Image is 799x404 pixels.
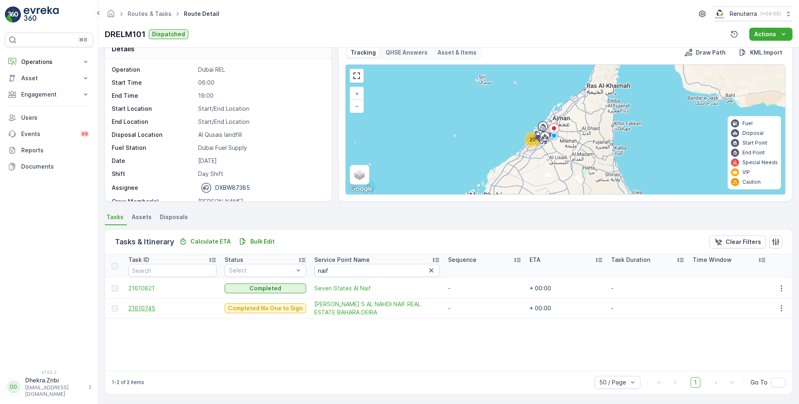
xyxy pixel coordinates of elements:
[152,30,185,38] p: Dispatched
[351,70,363,82] a: View Fullscreen
[351,100,363,112] a: Zoom Out
[198,118,323,126] p: Start/End Location
[21,90,77,99] p: Engagement
[106,12,115,19] a: Homepage
[112,379,144,386] p: 1-2 of 2 items
[215,184,250,192] p: DXBW87385
[346,65,785,194] div: 0
[82,131,88,137] p: 99
[524,132,541,148] div: 20
[742,120,753,127] p: Fuel
[182,10,221,18] span: Route Detail
[607,298,689,318] td: -
[21,114,90,122] p: Users
[314,300,440,316] span: [PERSON_NAME] S AL NAHDI NAIF REAL ESTATE BAHARA DEIRA
[5,370,93,375] span: v 1.50.2
[112,184,138,192] p: Assignee
[21,146,90,154] p: Reports
[351,88,363,100] a: Zoom In
[314,264,440,277] input: Search
[112,144,195,152] p: Fuel Station
[742,159,778,166] p: Special Needs
[5,376,93,397] button: DDDhekra.Zribi[EMAIL_ADDRESS][DOMAIN_NAME]
[21,130,75,138] p: Events
[250,237,275,246] p: Bulk Edit
[530,136,536,143] span: 20
[112,92,195,100] p: End Time
[754,30,776,38] p: Actions
[730,10,757,18] p: Renuterra
[726,238,761,246] p: Clear Filters
[21,58,77,66] p: Operations
[112,305,118,312] div: Toggle Row Selected
[225,283,306,293] button: Completed
[112,66,195,74] p: Operation
[681,48,729,57] button: Draw Path
[5,126,93,142] a: Events99
[128,304,216,312] span: 21610745
[448,256,477,264] p: Sequence
[749,28,792,41] button: Actions
[106,213,124,221] span: Tasks
[112,118,195,126] p: End Location
[79,37,87,43] p: ⌘B
[190,237,231,246] p: Calculate ETA
[386,48,428,57] p: QHSE Answers
[112,131,195,139] p: Disposal Location
[742,169,750,176] p: VIP
[750,378,768,386] span: Go To
[5,54,93,70] button: Operations
[112,285,118,292] div: Toggle Row Selected
[25,384,84,397] p: [EMAIL_ADDRESS][DOMAIN_NAME]
[760,11,781,17] p: ( +04:00 )
[128,10,172,17] a: Routes & Tasks
[348,184,375,194] img: Google
[112,157,195,165] p: Date
[112,44,135,54] p: Details
[355,102,359,109] span: −
[225,303,306,313] button: Completed No One to Sign
[21,74,77,82] p: Asset
[21,162,90,171] p: Documents
[229,266,294,274] p: Select
[314,284,440,292] a: Seven States Al Naif
[5,86,93,103] button: Engagement
[714,7,792,21] button: Renuterra(+04:00)
[249,284,281,292] p: Completed
[691,377,700,388] span: 1
[437,48,477,57] p: Asset & Items
[132,213,152,221] span: Assets
[750,48,782,57] p: KML Import
[742,179,761,185] p: Caution
[198,92,323,100] p: 19:00
[198,157,323,165] p: [DATE]
[112,79,195,87] p: Start Time
[225,256,243,264] p: Status
[351,48,376,57] p: Tracking
[693,256,732,264] p: Time Window
[735,48,786,57] button: KML Import
[742,140,767,146] p: Start Point
[112,105,195,113] p: Start Location
[742,130,764,136] p: Disposal
[128,256,149,264] p: Task ID
[607,279,689,298] td: -
[355,90,359,97] span: +
[530,256,541,264] p: ETA
[314,300,440,316] a: SALEH AHMED S AL NAHDI NAIF REAL ESTATE BAHARA DEIRA
[198,105,323,113] p: Start/End Location
[176,237,234,246] button: Calculate ETA
[7,380,20,393] div: DD
[5,158,93,175] a: Documents
[5,70,93,86] button: Asset
[525,279,607,298] td: + 00:00
[5,7,21,23] img: logo
[714,9,726,18] img: Screenshot_2024-07-26_at_13.33.01.png
[160,213,188,221] span: Disposals
[112,198,195,206] p: Crew Member(s)
[228,304,303,312] p: Completed No One to Sign
[444,279,525,298] td: -
[525,298,607,318] td: + 00:00
[742,149,765,156] p: End Point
